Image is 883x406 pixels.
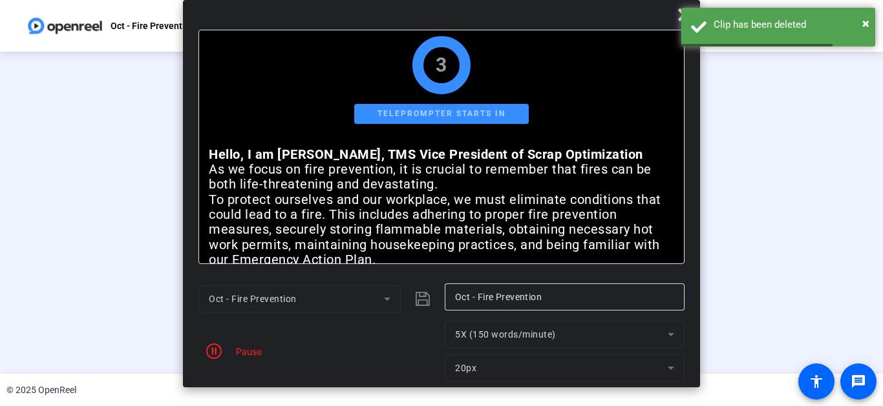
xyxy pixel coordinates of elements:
[455,289,674,305] input: Title
[209,192,674,268] p: To protect ourselves and our workplace, we must eliminate conditions that could lead to a fire. T...
[229,345,262,358] div: Pause
[862,15,869,31] span: ×
[111,18,195,34] p: Oct - Fire Prevention
[209,147,643,162] strong: Hello, I am [PERSON_NAME], TMS Vice President of Scrap Optimization
[436,57,447,73] div: 3
[714,17,866,32] div: Clip has been deleted
[809,374,824,389] mat-icon: accessibility
[851,374,866,389] mat-icon: message
[6,383,76,397] div: © 2025 OpenReel
[862,14,869,33] button: Close
[354,104,529,124] div: Teleprompter starts in
[26,13,104,39] img: OpenReel logo
[209,162,674,192] p: As we focus on fire prevention, it is crucial to remember that fires can be both life-threatening...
